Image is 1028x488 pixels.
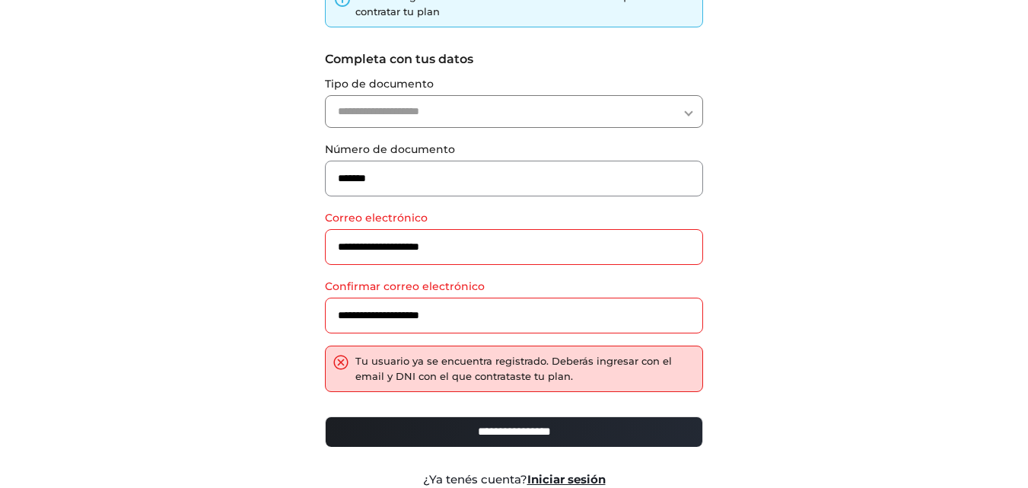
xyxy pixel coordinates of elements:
[325,210,703,226] label: Correo electrónico
[325,76,703,92] label: Tipo de documento
[325,50,703,69] label: Completa con tus datos
[325,142,703,158] label: Número de documento
[527,472,606,486] a: Iniciar sesión
[355,354,695,384] div: Tu usuario ya se encuentra registrado. Deberás ingresar con el email y DNI con el que contrataste...
[325,279,703,295] label: Confirmar correo electrónico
